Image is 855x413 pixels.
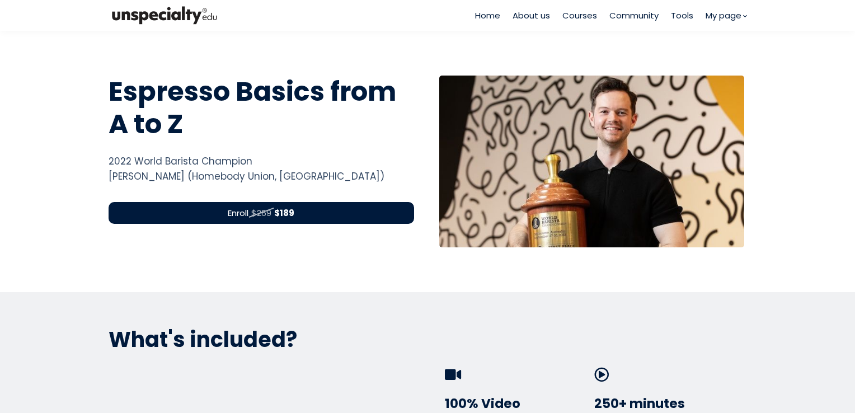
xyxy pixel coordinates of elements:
[109,76,414,140] h1: Espresso Basics from A to Z
[706,9,746,22] a: My page
[109,4,220,27] img: bc390a18feecddb333977e298b3a00a1.png
[609,9,659,22] a: Community
[109,154,414,184] div: 2022 World Barista Champion [PERSON_NAME] (Homebody Union, [GEOGRAPHIC_DATA])
[513,9,550,22] a: About us
[228,206,248,219] span: Enroll
[475,9,500,22] a: Home
[562,9,597,22] a: Courses
[274,207,294,219] strong: $189
[251,206,271,219] span: $269
[109,326,746,353] p: What's included?
[671,9,693,22] a: Tools
[445,396,590,412] h3: 100% Video
[594,396,739,412] h3: 250+ minutes
[706,9,741,22] span: My page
